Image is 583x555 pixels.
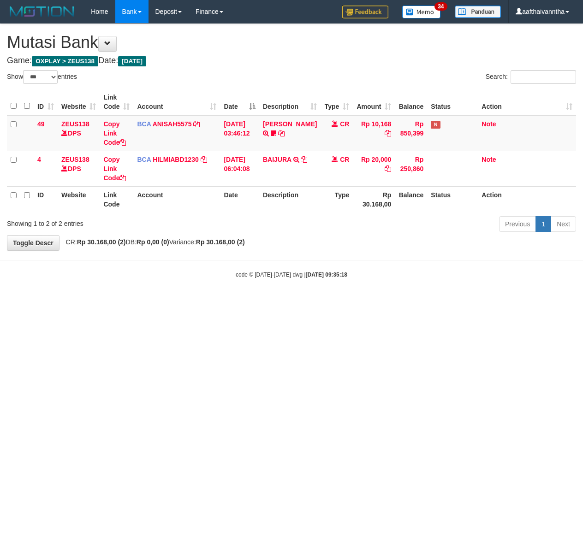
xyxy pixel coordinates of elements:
[482,120,496,128] a: Note
[278,130,285,137] a: Copy INA PAUJANAH to clipboard
[395,186,427,213] th: Balance
[511,70,576,84] input: Search:
[7,235,59,251] a: Toggle Descr
[395,115,427,151] td: Rp 850,399
[137,156,151,163] span: BCA
[259,89,321,115] th: Description: activate to sort column ascending
[431,121,440,129] span: Has Note
[137,238,169,246] strong: Rp 0,00 (0)
[321,89,353,115] th: Type: activate to sort column ascending
[306,272,347,278] strong: [DATE] 09:35:18
[61,156,89,163] a: ZEUS138
[499,216,536,232] a: Previous
[551,216,576,232] a: Next
[58,151,100,186] td: DPS
[193,120,200,128] a: Copy ANISAH5575 to clipboard
[353,186,395,213] th: Rp 30.168,00
[7,215,236,228] div: Showing 1 to 2 of 2 entries
[482,156,496,163] a: Note
[77,238,126,246] strong: Rp 30.168,00 (2)
[7,56,576,65] h4: Game: Date:
[478,89,576,115] th: Action: activate to sort column ascending
[220,186,259,213] th: Date
[340,120,349,128] span: CR
[321,186,353,213] th: Type
[23,70,58,84] select: Showentries
[133,89,220,115] th: Account: activate to sort column ascending
[103,156,126,182] a: Copy Link Code
[32,56,98,66] span: OXPLAY > ZEUS138
[37,120,45,128] span: 49
[353,151,395,186] td: Rp 20,000
[353,89,395,115] th: Amount: activate to sort column ascending
[263,120,317,128] a: [PERSON_NAME]
[535,216,551,232] a: 1
[301,156,307,163] a: Copy BAIJURA to clipboard
[486,70,576,84] label: Search:
[220,89,259,115] th: Date: activate to sort column descending
[427,186,478,213] th: Status
[395,151,427,186] td: Rp 250,860
[7,5,77,18] img: MOTION_logo.png
[353,115,395,151] td: Rp 10,168
[427,89,478,115] th: Status
[37,156,41,163] span: 4
[34,89,58,115] th: ID: activate to sort column ascending
[58,89,100,115] th: Website: activate to sort column ascending
[7,70,77,84] label: Show entries
[103,120,126,146] a: Copy Link Code
[385,165,391,172] a: Copy Rp 20,000 to clipboard
[137,120,151,128] span: BCA
[259,186,321,213] th: Description
[455,6,501,18] img: panduan.png
[153,120,192,128] a: ANISAH5575
[201,156,207,163] a: Copy HILMIABD1230 to clipboard
[236,272,347,278] small: code © [DATE]-[DATE] dwg |
[133,186,220,213] th: Account
[34,186,58,213] th: ID
[118,56,146,66] span: [DATE]
[100,89,133,115] th: Link Code: activate to sort column ascending
[61,120,89,128] a: ZEUS138
[7,33,576,52] h1: Mutasi Bank
[478,186,576,213] th: Action
[58,186,100,213] th: Website
[220,115,259,151] td: [DATE] 03:46:12
[196,238,245,246] strong: Rp 30.168,00 (2)
[395,89,427,115] th: Balance
[385,130,391,137] a: Copy Rp 10,168 to clipboard
[434,2,447,11] span: 34
[153,156,199,163] a: HILMIABD1230
[402,6,441,18] img: Button%20Memo.svg
[263,156,291,163] a: BAIJURA
[58,115,100,151] td: DPS
[61,238,245,246] span: CR: DB: Variance:
[220,151,259,186] td: [DATE] 06:04:08
[342,6,388,18] img: Feedback.jpg
[340,156,349,163] span: CR
[100,186,133,213] th: Link Code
